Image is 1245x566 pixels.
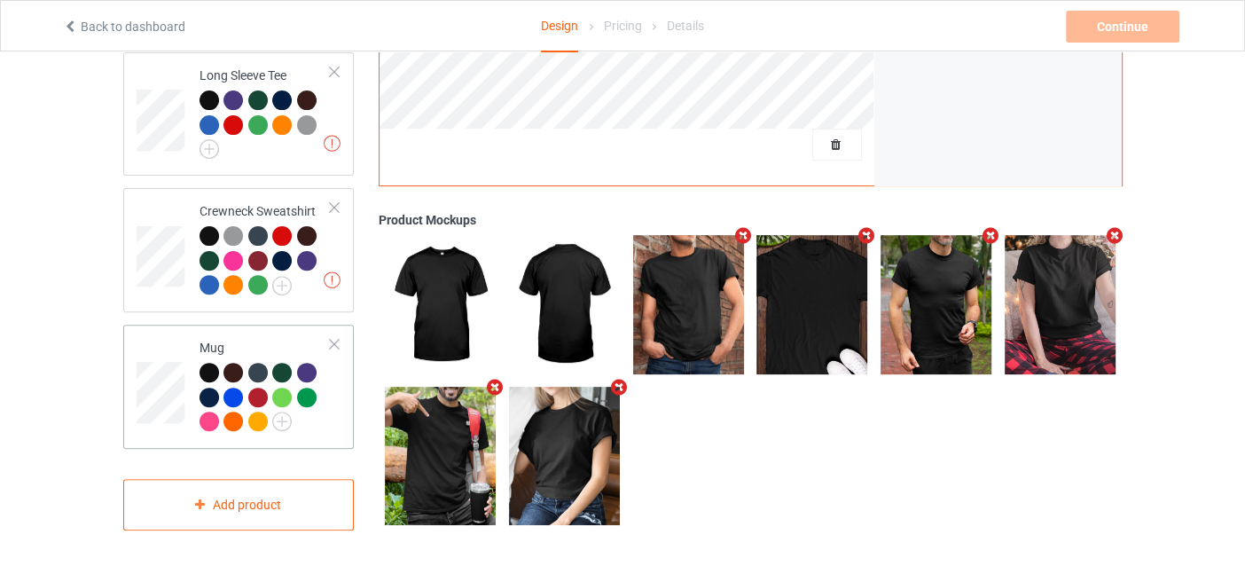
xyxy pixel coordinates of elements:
img: exclamation icon [324,135,341,152]
img: exclamation icon [324,271,341,288]
div: Long Sleeve Tee [123,52,355,176]
img: svg+xml;base64,PD94bWwgdmVyc2lvbj0iMS4wIiBlbmNvZGluZz0iVVRGLTgiPz4KPHN2ZyB3aWR0aD0iMjJweCIgaGVpZ2... [272,412,292,431]
img: regular.jpg [509,386,620,524]
div: Add product [123,479,355,531]
i: Remove mockup [607,377,630,396]
a: Back to dashboard [63,20,185,34]
img: regular.jpg [881,235,991,373]
img: svg+xml;base64,PD94bWwgdmVyc2lvbj0iMS4wIiBlbmNvZGluZz0iVVRGLTgiPz4KPHN2ZyB3aWR0aD0iMjJweCIgaGVpZ2... [272,276,292,295]
div: Pricing [604,1,642,51]
div: Crewneck Sweatshirt [123,188,355,312]
img: svg+xml;base64,PD94bWwgdmVyc2lvbj0iMS4wIiBlbmNvZGluZz0iVVRGLTgiPz4KPHN2ZyB3aWR0aD0iMjJweCIgaGVpZ2... [200,139,219,159]
div: Long Sleeve Tee [200,67,332,153]
i: Remove mockup [484,377,506,396]
div: Crewneck Sweatshirt [200,202,332,294]
img: regular.jpg [756,235,867,373]
img: regular.jpg [509,235,620,373]
i: Remove mockup [856,226,878,245]
img: regular.jpg [1005,235,1116,373]
img: regular.jpg [633,235,744,373]
img: regular.jpg [385,386,496,524]
div: Mug [123,325,355,449]
img: regular.jpg [385,235,496,373]
i: Remove mockup [980,226,1002,245]
div: Design [541,1,578,52]
div: Details [667,1,704,51]
i: Remove mockup [1103,226,1125,245]
i: Remove mockup [732,226,754,245]
div: Mug [200,339,332,430]
div: Product Mockups [379,211,1122,229]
